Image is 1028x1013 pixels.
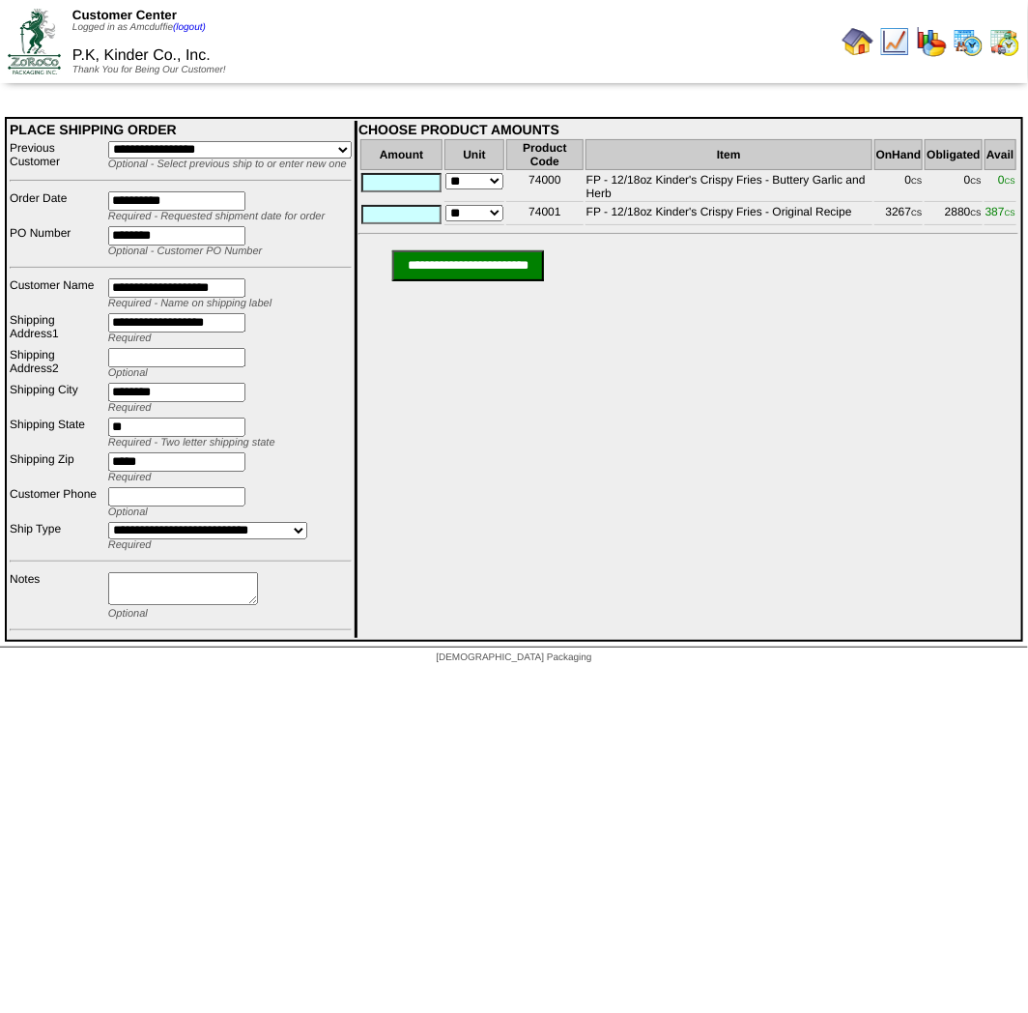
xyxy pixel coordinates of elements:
span: Thank You for Being Our Customer! [72,65,226,75]
span: Required [108,472,152,483]
td: 74001 [506,204,584,225]
span: Customer Center [72,8,177,22]
td: 3267 [874,204,924,225]
span: Required - Two letter shipping state [108,437,275,449]
span: Required [108,333,152,344]
span: CS [1005,209,1015,217]
img: line_graph.gif [879,26,910,57]
span: Optional [108,608,148,620]
th: Unit [444,139,504,170]
span: P.K, Kinder Co., Inc. [72,47,211,64]
span: Required [108,539,152,551]
th: Avail [985,139,1016,170]
td: Shipping City [9,382,105,415]
span: Optional [108,506,148,518]
span: Optional - Select previous ship to or enter new one [108,159,347,170]
span: CS [1005,177,1015,186]
img: calendarinout.gif [989,26,1020,57]
span: 387 [985,205,1015,218]
span: Logged in as Amcduffie [72,22,206,33]
span: Optional [108,367,148,379]
td: Shipping State [9,417,105,449]
td: 2880 [925,204,982,225]
th: Obligated [925,139,982,170]
th: Amount [360,139,443,170]
td: 0 [874,172,924,202]
img: graph.gif [916,26,947,57]
span: Required [108,402,152,414]
td: PO Number [9,225,105,258]
td: Order Date [9,190,105,223]
img: ZoRoCo_Logo(Green%26Foil)%20jpg.webp [8,9,61,73]
td: FP - 12/18oz Kinder's Crispy Fries - Buttery Garlic and Herb [585,172,872,202]
td: 0 [925,172,982,202]
th: OnHand [874,139,924,170]
td: Customer Phone [9,486,105,519]
span: Optional - Customer PO Number [108,246,263,257]
td: 74000 [506,172,584,202]
span: Required - Name on shipping label [108,298,271,309]
span: CS [911,177,922,186]
th: Product Code [506,139,584,170]
th: Item [585,139,872,170]
td: Shipping Address1 [9,312,105,345]
div: PLACE SHIPPING ORDER [10,122,352,137]
span: 0 [998,173,1015,187]
img: calendarprod.gif [953,26,984,57]
div: CHOOSE PRODUCT AMOUNTS [358,122,1018,137]
span: CS [911,209,922,217]
img: home.gif [842,26,873,57]
td: Previous Customer [9,140,105,171]
span: Required - Requested shipment date for order [108,211,325,222]
td: FP - 12/18oz Kinder's Crispy Fries - Original Recipe [585,204,872,225]
td: Notes [9,571,105,621]
span: CS [971,177,982,186]
td: Shipping Address2 [9,347,105,380]
td: Customer Name [9,277,105,310]
a: (logout) [173,22,206,33]
td: Shipping Zip [9,451,105,484]
span: [DEMOGRAPHIC_DATA] Packaging [436,652,591,663]
span: CS [971,209,982,217]
td: Ship Type [9,521,105,552]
